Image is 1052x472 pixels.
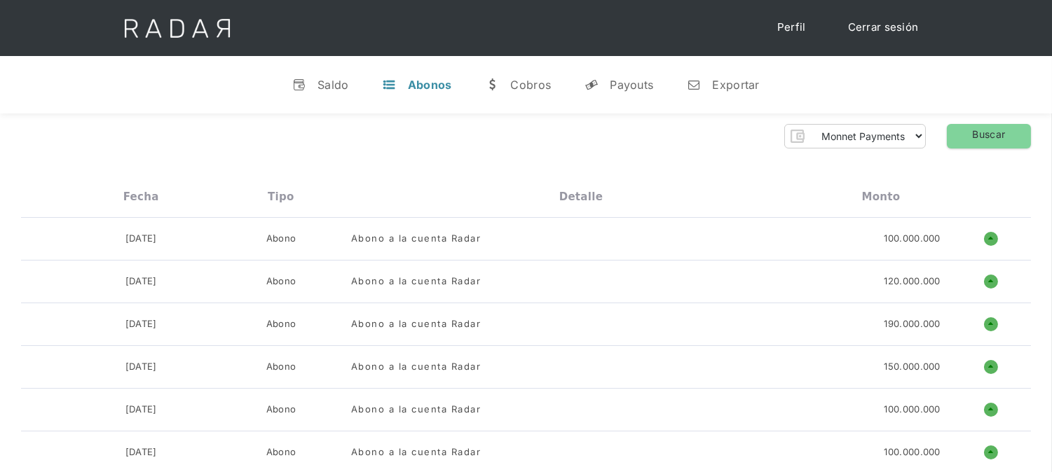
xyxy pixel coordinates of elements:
[485,78,499,92] div: w
[383,78,397,92] div: t
[984,317,998,331] h1: o
[351,445,481,459] div: Abono a la cuenta Radar
[351,275,481,289] div: Abono a la cuenta Radar
[125,317,157,331] div: [DATE]
[123,190,159,203] div: Fecha
[125,403,157,417] div: [DATE]
[292,78,306,92] div: v
[884,317,941,331] div: 190.000.000
[351,403,481,417] div: Abono a la cuenta Radar
[559,190,603,203] div: Detalle
[834,14,933,41] a: Cerrar sesión
[984,360,998,374] h1: o
[784,124,926,148] form: Form
[687,78,701,92] div: n
[351,232,481,246] div: Abono a la cuenta Radar
[266,403,296,417] div: Abono
[266,317,296,331] div: Abono
[408,78,452,92] div: Abonos
[125,275,157,289] div: [DATE]
[317,78,349,92] div: Saldo
[712,78,759,92] div: Exportar
[984,275,998,289] h1: o
[947,124,1031,148] a: Buscar
[610,78,653,92] div: Payouts
[125,232,157,246] div: [DATE]
[585,78,599,92] div: y
[884,275,941,289] div: 120.000.000
[763,14,820,41] a: Perfil
[884,360,941,374] div: 150.000.000
[266,360,296,374] div: Abono
[266,445,296,459] div: Abono
[351,317,481,331] div: Abono a la cuenta Radar
[268,190,294,203] div: Tipo
[510,78,551,92] div: Cobros
[862,190,901,203] div: Monto
[351,360,481,374] div: Abono a la cuenta Radar
[884,403,941,417] div: 100.000.000
[266,232,296,246] div: Abono
[984,445,998,459] h1: o
[125,445,157,459] div: [DATE]
[125,360,157,374] div: [DATE]
[884,445,941,459] div: 100.000.000
[884,232,941,246] div: 100.000.000
[266,275,296,289] div: Abono
[984,403,998,417] h1: o
[984,232,998,246] h1: o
